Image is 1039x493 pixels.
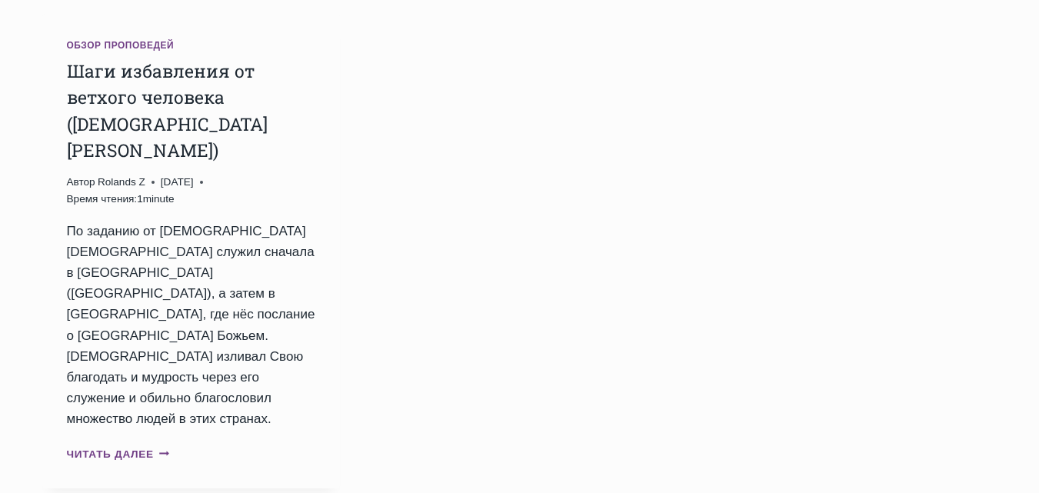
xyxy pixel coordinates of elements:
a: Rolands Z [98,176,145,188]
span: minute [143,193,175,205]
a: Обзор проповедей [67,40,175,51]
p: По заданию от [DEMOGRAPHIC_DATA] [DEMOGRAPHIC_DATA] служил сначала в [GEOGRAPHIC_DATA] ([GEOGRAPH... [67,221,315,430]
a: Шаги избавления от ветхого человека ([DEMOGRAPHIC_DATA] [PERSON_NAME]) [67,59,268,162]
span: Время чтения: [67,193,138,205]
span: 1 [67,191,175,208]
a: Читать далее [67,448,170,460]
span: Автор [67,174,95,191]
time: [DATE] [161,174,194,191]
